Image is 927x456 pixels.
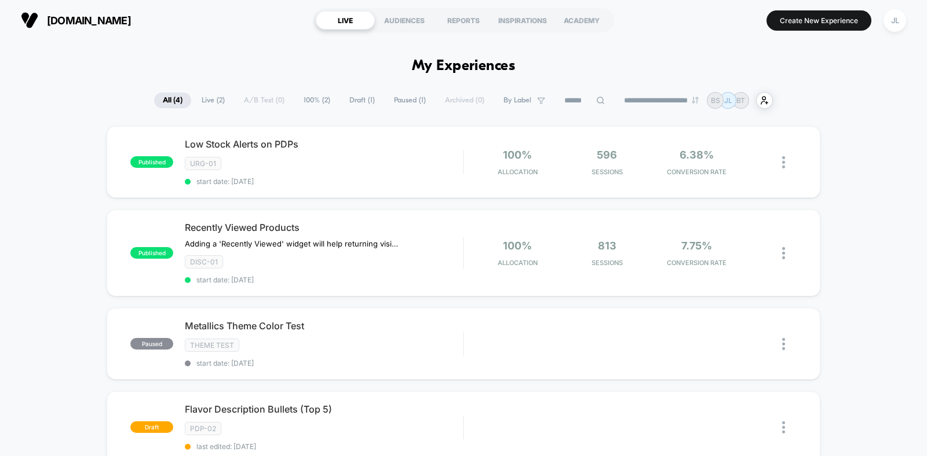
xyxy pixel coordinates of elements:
[185,320,463,332] span: Metallics Theme Color Test
[692,97,699,104] img: end
[375,11,434,30] div: AUDIENCES
[130,421,173,433] span: draft
[341,93,384,108] span: Draft ( 1 )
[655,168,739,176] span: CONVERSION RATE
[597,149,617,161] span: 596
[130,338,173,350] span: paused
[130,247,173,259] span: published
[316,11,375,30] div: LIVE
[185,403,463,415] span: Flavor Description Bullets (Top 5)
[565,259,649,267] span: Sessions
[185,177,463,186] span: start date: [DATE]
[503,240,532,252] span: 100%
[724,96,732,105] p: JL
[17,11,134,30] button: [DOMAIN_NAME]
[782,156,785,168] img: close
[185,157,221,170] span: URG-01
[711,96,720,105] p: BS
[736,96,745,105] p: BT
[503,149,532,161] span: 100%
[884,9,906,32] div: JL
[295,93,339,108] span: 100% ( 2 )
[782,247,785,259] img: close
[493,11,552,30] div: INSPIRATIONS
[185,239,400,248] span: Adding a 'Recently Viewed' widget will help returning visitors quickly find products they were in...
[680,149,714,161] span: 6.38%
[782,421,785,433] img: close
[47,14,131,27] span: [DOMAIN_NAME]
[498,259,538,267] span: Allocation
[193,93,233,108] span: Live ( 2 )
[565,168,649,176] span: Sessions
[185,138,463,150] span: Low Stock Alerts on PDPs
[434,11,493,30] div: REPORTS
[130,156,173,168] span: published
[552,11,611,30] div: ACADEMY
[185,222,463,233] span: Recently Viewed Products
[498,168,538,176] span: Allocation
[21,12,38,29] img: Visually logo
[503,96,531,105] span: By Label
[598,240,616,252] span: 813
[185,422,221,435] span: PDP-02
[185,359,463,367] span: start date: [DATE]
[782,338,785,350] img: close
[185,339,239,352] span: Theme Test
[185,442,463,451] span: last edited: [DATE]
[880,9,910,32] button: JL
[154,93,191,108] span: All ( 4 )
[385,93,435,108] span: Paused ( 1 )
[655,259,739,267] span: CONVERSION RATE
[185,255,223,269] span: DISC-01
[185,275,463,284] span: start date: [DATE]
[767,10,871,31] button: Create New Experience
[681,240,712,252] span: 7.75%
[412,58,516,75] h1: My Experiences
